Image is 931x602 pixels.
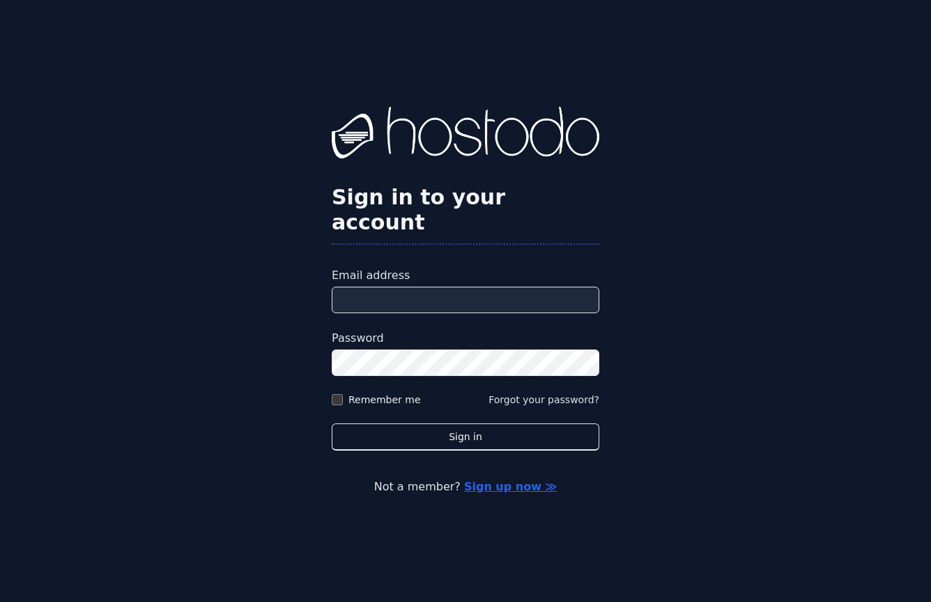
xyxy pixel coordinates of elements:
img: Hostodo [332,107,599,163]
label: Email address [332,267,599,284]
label: Remember me [348,393,421,407]
a: Sign up now ≫ [464,480,557,493]
button: Sign in [332,423,599,451]
h2: Sign in to your account [332,185,599,235]
p: Not a member? [67,479,864,495]
label: Password [332,330,599,347]
button: Forgot your password? [488,393,599,407]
